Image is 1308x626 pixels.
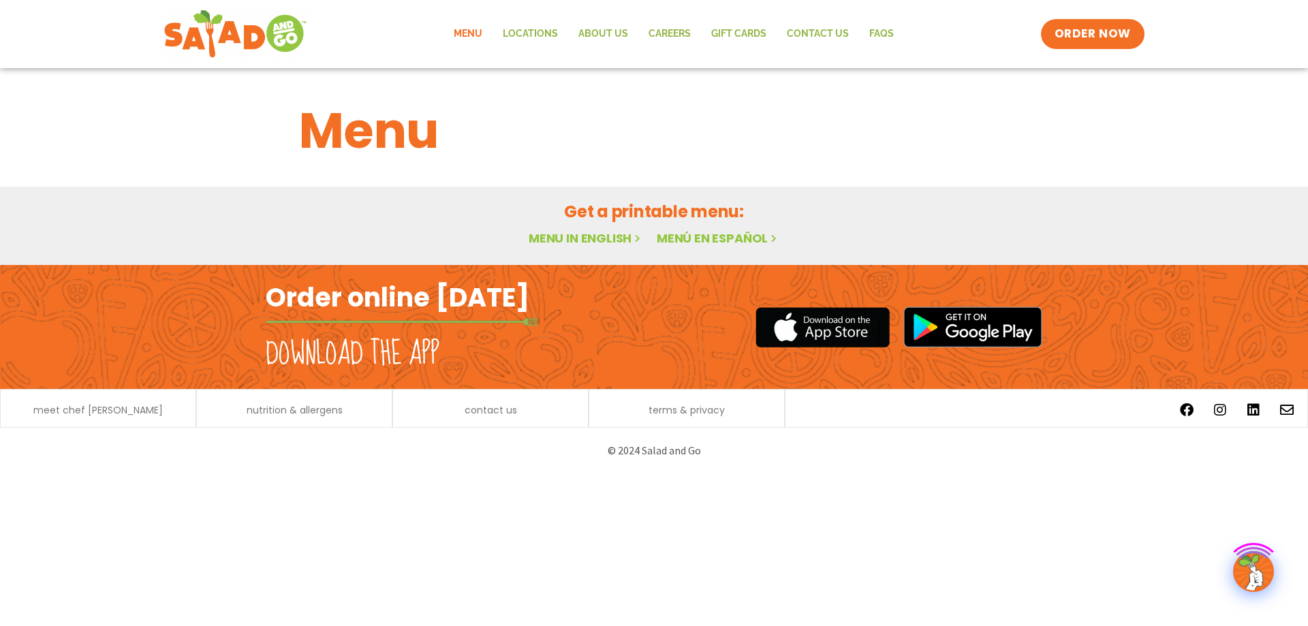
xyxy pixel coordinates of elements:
a: Contact Us [777,18,859,50]
h2: Download the app [266,335,439,373]
img: fork [266,318,538,326]
a: contact us [465,405,517,415]
span: ORDER NOW [1055,26,1131,42]
a: GIFT CARDS [701,18,777,50]
a: Careers [638,18,701,50]
h2: Get a printable menu: [299,200,1009,223]
a: Locations [493,18,568,50]
h1: Menu [299,94,1009,168]
a: Menu in English [529,230,643,247]
a: meet chef [PERSON_NAME] [33,405,163,415]
p: © 2024 Salad and Go [272,441,1035,460]
a: Menu [443,18,493,50]
a: nutrition & allergens [247,405,343,415]
nav: Menu [443,18,904,50]
img: appstore [756,305,890,349]
a: Menú en español [657,230,779,247]
a: ORDER NOW [1041,19,1144,49]
h2: Order online [DATE] [266,281,529,314]
img: new-SAG-logo-768×292 [163,7,307,61]
img: google_play [903,307,1042,347]
a: terms & privacy [649,405,725,415]
a: FAQs [859,18,904,50]
a: About Us [568,18,638,50]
